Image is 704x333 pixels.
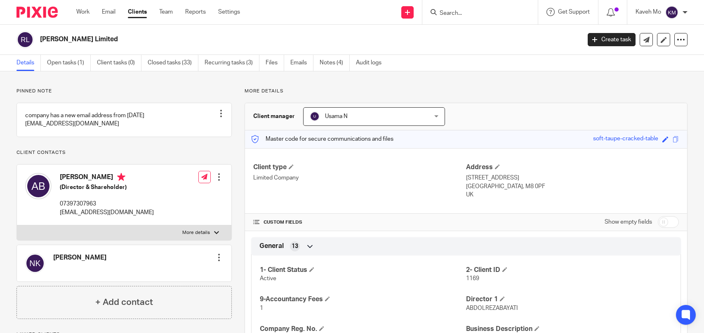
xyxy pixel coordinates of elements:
[260,295,466,304] h4: 9-Accountancy Fees
[205,55,259,71] a: Recurring tasks (3)
[16,149,232,156] p: Client contacts
[182,229,210,236] p: More details
[102,8,115,16] a: Email
[95,296,153,309] h4: + Add contact
[25,173,52,199] img: svg%3E
[466,174,679,182] p: [STREET_ADDRESS]
[593,135,658,144] div: soft-taupe-cracked-table
[290,55,313,71] a: Emails
[253,112,295,120] h3: Client manager
[260,276,276,281] span: Active
[260,266,466,274] h4: 1- Client Status
[97,55,141,71] a: Client tasks (0)
[25,253,45,273] img: svg%3E
[218,8,240,16] a: Settings
[325,113,348,119] span: Usama N
[76,8,89,16] a: Work
[266,55,284,71] a: Files
[60,208,154,217] p: [EMAIL_ADDRESS][DOMAIN_NAME]
[117,173,125,181] i: Primary
[636,8,661,16] p: Kaveh Mo
[47,55,91,71] a: Open tasks (1)
[245,88,688,94] p: More details
[605,218,652,226] label: Show empty fields
[253,163,466,172] h4: Client type
[466,191,679,199] p: UK
[251,135,393,143] p: Master code for secure communications and files
[16,55,41,71] a: Details
[16,31,34,48] img: svg%3E
[466,295,672,304] h4: Director 1
[60,183,154,191] h5: (Director & Shareholder)
[185,8,206,16] a: Reports
[665,6,678,19] img: svg%3E
[310,111,320,121] img: svg%3E
[128,8,147,16] a: Clients
[292,242,298,250] span: 13
[253,219,466,226] h4: CUSTOM FIELDS
[466,305,518,311] span: ABDOLREZABAYATI
[16,88,232,94] p: Pinned note
[260,305,263,311] span: 1
[253,174,466,182] p: Limited Company
[466,266,672,274] h4: 2- Client ID
[16,7,58,18] img: Pixie
[588,33,636,46] a: Create task
[259,242,284,250] span: General
[466,182,679,191] p: [GEOGRAPHIC_DATA], M8 0PF
[40,35,468,44] h2: [PERSON_NAME] Limited
[466,163,679,172] h4: Address
[466,276,479,281] span: 1169
[558,9,590,15] span: Get Support
[159,8,173,16] a: Team
[439,10,513,17] input: Search
[320,55,350,71] a: Notes (4)
[60,200,154,208] p: 07397307963
[60,173,154,183] h4: [PERSON_NAME]
[356,55,388,71] a: Audit logs
[148,55,198,71] a: Closed tasks (33)
[53,253,106,262] h4: [PERSON_NAME]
